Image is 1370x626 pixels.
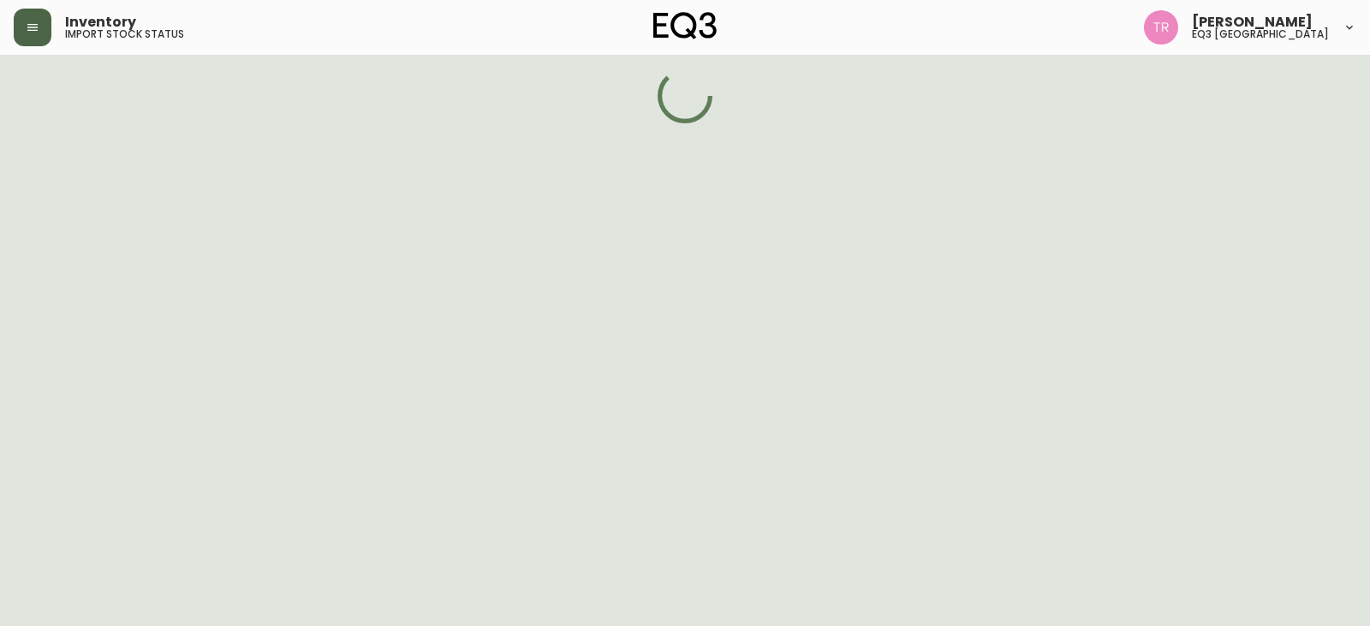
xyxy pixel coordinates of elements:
img: 214b9049a7c64896e5c13e8f38ff7a87 [1144,10,1178,45]
span: Inventory [65,15,136,29]
h5: import stock status [65,29,184,39]
span: [PERSON_NAME] [1192,15,1313,29]
img: logo [653,12,717,39]
h5: eq3 [GEOGRAPHIC_DATA] [1192,29,1329,39]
